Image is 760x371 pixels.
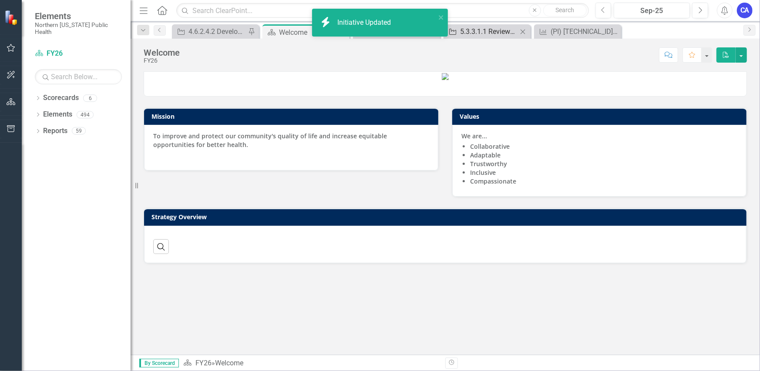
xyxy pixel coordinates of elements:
strong: To improve and protect our community's quality of life and increase equitable opportunities for b... [153,132,387,149]
button: CA [737,3,753,18]
div: 4.6.2.4.2 Develop a community advisory group composed of representatives from priority population... [188,26,246,37]
a: Elements [43,110,72,120]
div: Welcome [144,48,180,57]
strong: We are... [461,132,487,140]
span: Search [555,7,574,13]
img: image%20v3.png [442,73,449,80]
div: FY26 [144,57,180,64]
strong: Trustworthy [470,160,507,168]
a: 4.6.2.4.2 Develop a community advisory group composed of representatives from priority population... [174,26,246,37]
div: 6 [83,94,97,102]
span: By Scorecard [139,359,179,368]
strong: Compassionate [470,177,516,185]
strong: Collaborative [470,142,510,150]
div: Sep-25 [617,6,687,16]
h3: Strategy Overview [151,214,742,220]
span: Elements [35,11,122,21]
h3: Values [460,113,742,120]
button: Sep-25 [614,3,690,18]
img: ClearPoint Strategy [4,10,20,25]
input: Search ClearPoint... [176,3,588,18]
strong: Inclusive [470,168,496,177]
small: Northern [US_STATE] Public Health [35,21,122,36]
div: 494 [77,111,94,118]
a: Reports [43,126,67,136]
input: Search Below... [35,69,122,84]
strong: Adaptable [470,151,501,159]
div: Welcome [279,27,347,38]
h3: Mission [151,113,434,120]
button: Search [543,4,587,17]
a: (PI) [TECHNICAL_ID] Identify at least three initiatives or projects across divisions that collabo... [536,26,619,37]
div: Welcome [215,359,243,367]
div: » [183,358,439,368]
a: Scorecards [43,93,79,103]
a: 5.3.3.1.1 Review targeted job descriptions to identify and evaluate potential barriers in the rec... [446,26,518,37]
a: FY26 [35,49,122,59]
div: 59 [72,127,86,135]
button: close [438,12,444,22]
div: (PI) [TECHNICAL_ID] Identify at least three initiatives or projects across divisions that collabo... [551,26,619,37]
div: 5.3.3.1.1 Review targeted job descriptions to identify and evaluate potential barriers in the rec... [460,26,518,37]
div: Initiative Updated [337,18,393,28]
a: FY26 [195,359,212,367]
